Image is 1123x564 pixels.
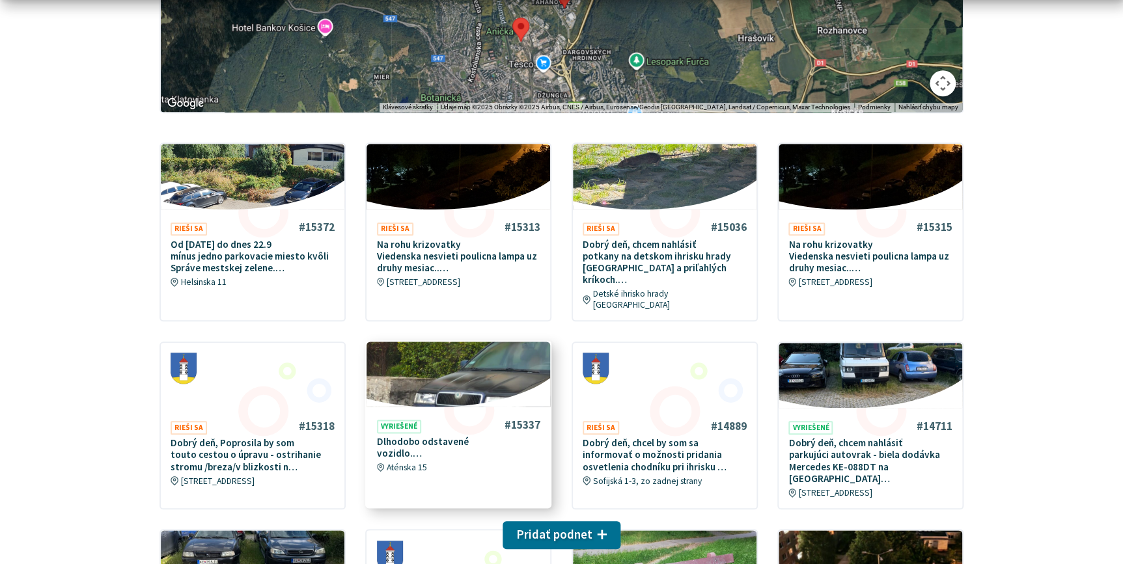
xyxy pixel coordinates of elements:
span: [STREET_ADDRESS] [387,276,460,288]
img: Google [164,95,207,112]
span: Aténska 15 [387,462,427,473]
span: [STREET_ADDRESS] [181,476,255,487]
span: Rieši sa [377,222,413,236]
h4: #15313 [505,221,540,234]
p: Dobrý deň, chcem nahlásiť parkujúci autovrak - biela dodávka Mercedes KE-088DT na [GEOGRAPHIC_DATA]… [788,437,952,485]
h4: #14889 [710,420,746,433]
span: Údaje máp ©2025 Obrázky ©2025 Airbus, CNES / Airbus, Eurosense/Geodis [GEOGRAPHIC_DATA], Landsat ... [441,103,850,111]
a: #15337 Vyriešené Dlhodobo odstavené vozidlo.… Aténska 15 [367,342,550,483]
a: #15315 Rieši sa Na rohu krizovatky Viedenska nesvieti poulicna lampa uz druhy mesiac..… [STREET_A... [779,144,962,297]
a: #15318 Rieši sa Dobrý deň, Poprosila by som touto cestou o úpravu - ostrihanie stromu /breza/v bl... [161,343,344,496]
span: Rieši sa [171,421,207,435]
span: Rieši sa [583,421,619,435]
span: Sofijská 1-3, zo zadnej strany [593,476,702,487]
button: Ovládať kameru na mape [930,70,956,96]
h4: #15372 [299,221,335,234]
p: Dobrý deň, chcem nahlásiť potkany na detskom ihrisku hrady [GEOGRAPHIC_DATA] a priľahlých kríkoch.… [583,239,747,286]
span: Rieši sa [788,222,825,236]
p: Na rohu krizovatky Viedenska nesvieti poulicna lampa uz druhy mesiac..… [377,239,541,275]
h4: #15315 [917,221,952,234]
button: Klávesové skratky [383,103,433,112]
a: Nahlásiť chybu mapy [898,103,958,111]
span: [STREET_ADDRESS] [799,276,872,288]
span: Detské ihrisko hrady [GEOGRAPHIC_DATA] [593,288,747,310]
a: #15372 Rieši sa Od [DATE] do dnes 22.9 mínus jedno parkovacie miesto kvôli Správe mestskej zelene... [161,144,344,297]
button: Pridať podnet [503,521,621,550]
p: Dobrý deň, chcel by som sa informovať o možnosti pridania osvetlenia chodníku pri ihrisku … [583,437,747,473]
span: Vyriešené [788,421,833,435]
h4: #14711 [917,420,952,433]
p: Dlhodobo odstavené vozidlo.… [377,436,541,459]
span: [STREET_ADDRESS] [799,487,872,498]
span: Pridať podnet [516,527,592,542]
a: Podmienky (otvorí sa na novej karte) [858,103,891,111]
h4: #15318 [299,420,335,433]
a: #14711 Vyriešené Dobrý deň, chcem nahlásiť parkujúci autovrak - biela dodávka Mercedes KE-088DT n... [779,343,962,508]
a: Otvoriť túto oblasť v Mapách Google (otvorí nové okno) [164,95,207,112]
a: #14889 Rieši sa Dobrý deň, chcel by som sa informovať o možnosti pridania osvetlenia chodníku pri... [573,343,756,496]
span: Vyriešené [377,420,421,433]
a: #15313 Rieši sa Na rohu krizovatky Viedenska nesvieti poulicna lampa uz druhy mesiac..… [STREET_A... [367,144,550,297]
h4: #15036 [710,221,746,234]
p: Od [DATE] do dnes 22.9 mínus jedno parkovacie miesto kvôli Správe mestskej zelene.… [171,239,335,275]
h4: #15337 [505,418,540,432]
p: Na rohu krizovatky Viedenska nesvieti poulicna lampa uz druhy mesiac..… [788,239,952,275]
p: Dobrý deň, Poprosila by som touto cestou o úpravu - ostrihanie stromu /breza/v blizkosti n… [171,437,335,473]
a: #15036 Rieši sa Dobrý deň, chcem nahlásiť potkany na detskom ihrisku hrady [GEOGRAPHIC_DATA] a pr... [573,144,756,320]
span: Rieši sa [171,222,207,236]
span: Rieši sa [583,222,619,236]
span: Helsinska 11 [181,276,227,288]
